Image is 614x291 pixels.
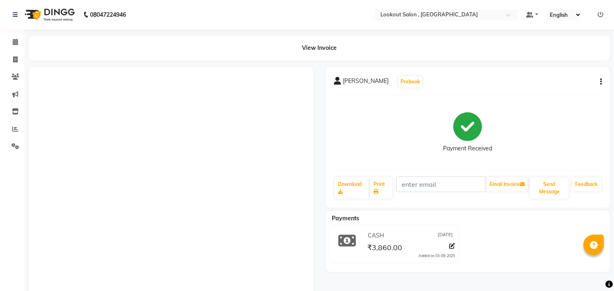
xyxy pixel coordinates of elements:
[443,144,492,153] div: Payment Received
[90,3,126,26] b: 08047224946
[367,243,402,254] span: ₹3,860.00
[343,77,389,88] span: [PERSON_NAME]
[486,177,528,191] button: Email Invoice
[572,177,601,191] a: Feedback
[398,76,422,87] button: Prebook
[335,177,369,199] a: Download
[332,215,359,222] span: Payments
[21,3,77,26] img: logo
[368,231,384,240] span: CASH
[530,177,569,199] button: Send Message
[580,258,606,283] iframe: chat widget
[370,177,392,199] a: Print
[29,36,610,60] div: View Invoice
[396,177,486,192] input: enter email
[438,231,453,240] span: [DATE]
[418,253,455,259] div: Added on 03-09-2025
